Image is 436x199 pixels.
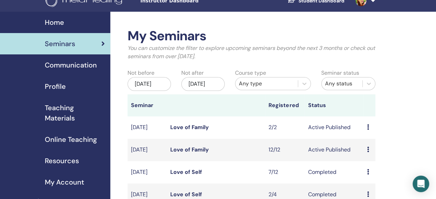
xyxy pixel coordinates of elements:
div: Any status [325,80,359,88]
div: [DATE] [128,77,171,91]
td: 7/12 [265,161,304,184]
div: [DATE] [181,77,225,91]
span: Teaching Materials [45,103,105,123]
th: Status [304,94,363,116]
a: Love of Family [170,124,209,131]
a: Love of Self [170,191,202,198]
td: Active Published [304,139,363,161]
td: [DATE] [128,161,167,184]
label: Not before [128,69,154,77]
label: Seminar status [321,69,359,77]
a: Love of Family [170,146,209,153]
h2: My Seminars [128,28,375,44]
span: Home [45,17,64,28]
span: Communication [45,60,97,70]
span: My Account [45,177,84,187]
td: 2/2 [265,116,304,139]
span: Profile [45,81,66,92]
td: [DATE] [128,139,167,161]
td: 12/12 [265,139,304,161]
td: [DATE] [128,116,167,139]
td: Active Published [304,116,363,139]
span: Online Teaching [45,134,97,145]
label: Not after [181,69,204,77]
span: Seminars [45,39,75,49]
label: Course type [235,69,266,77]
p: You can customize the filter to explore upcoming seminars beyond the next 3 months or check out s... [128,44,375,61]
th: Registered [265,94,304,116]
div: Open Intercom Messenger [413,176,429,192]
td: Completed [304,161,363,184]
a: Love of Self [170,168,202,176]
span: Resources [45,156,79,166]
div: Any type [239,80,294,88]
th: Seminar [128,94,167,116]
